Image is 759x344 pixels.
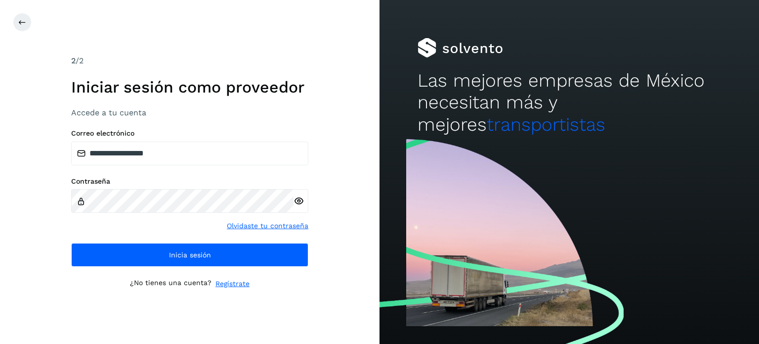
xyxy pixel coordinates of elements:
[169,251,211,258] span: Inicia sesión
[215,279,250,289] a: Regístrate
[71,55,308,67] div: /2
[71,56,76,65] span: 2
[71,129,308,138] label: Correo electrónico
[130,279,211,289] p: ¿No tienes una cuenta?
[71,177,308,186] label: Contraseña
[487,114,605,135] span: transportistas
[227,221,308,231] a: Olvidaste tu contraseña
[418,70,721,136] h2: Las mejores empresas de México necesitan más y mejores
[71,108,308,117] h3: Accede a tu cuenta
[71,243,308,267] button: Inicia sesión
[71,78,308,97] h1: Iniciar sesión como proveedor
